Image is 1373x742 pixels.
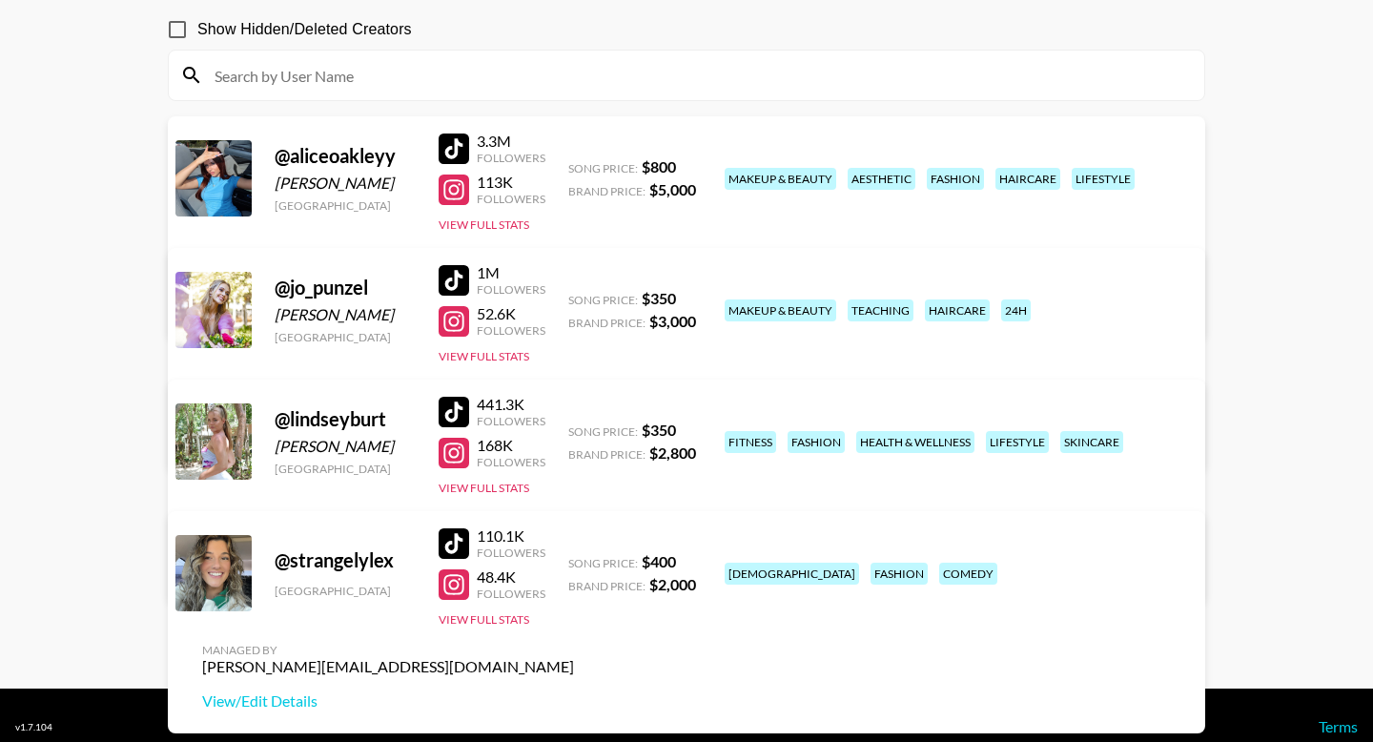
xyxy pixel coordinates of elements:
[649,312,696,330] strong: $ 3,000
[477,263,545,282] div: 1M
[477,395,545,414] div: 441.3K
[439,481,529,495] button: View Full Stats
[848,299,913,321] div: teaching
[642,157,676,175] strong: $ 800
[649,575,696,593] strong: $ 2,000
[477,567,545,587] div: 48.4K
[275,144,416,168] div: @ aliceoakleyy
[927,168,984,190] div: fashion
[568,424,638,439] span: Song Price:
[275,584,416,598] div: [GEOGRAPHIC_DATA]
[477,436,545,455] div: 168K
[856,431,974,453] div: health & wellness
[477,323,545,338] div: Followers
[568,316,646,330] span: Brand Price:
[568,556,638,570] span: Song Price:
[275,437,416,456] div: [PERSON_NAME]
[568,293,638,307] span: Song Price:
[788,431,845,453] div: fashion
[197,18,412,41] span: Show Hidden/Deleted Creators
[477,132,545,151] div: 3.3M
[568,184,646,198] span: Brand Price:
[642,421,676,439] strong: $ 350
[439,217,529,232] button: View Full Stats
[275,174,416,193] div: [PERSON_NAME]
[568,447,646,462] span: Brand Price:
[202,657,574,676] div: [PERSON_NAME][EMAIL_ADDRESS][DOMAIN_NAME]
[871,563,928,585] div: fashion
[568,161,638,175] span: Song Price:
[477,282,545,297] div: Followers
[986,431,1049,453] div: lifestyle
[477,192,545,206] div: Followers
[477,304,545,323] div: 52.6K
[1072,168,1135,190] div: lifestyle
[477,546,545,560] div: Followers
[649,443,696,462] strong: $ 2,800
[275,276,416,299] div: @ jo_punzel
[649,180,696,198] strong: $ 5,000
[15,721,52,733] div: v 1.7.104
[275,407,416,431] div: @ lindseyburt
[275,305,416,324] div: [PERSON_NAME]
[275,330,416,344] div: [GEOGRAPHIC_DATA]
[439,349,529,363] button: View Full Stats
[848,168,915,190] div: aesthetic
[275,462,416,476] div: [GEOGRAPHIC_DATA]
[725,563,859,585] div: [DEMOGRAPHIC_DATA]
[477,526,545,546] div: 110.1K
[568,579,646,593] span: Brand Price:
[725,168,836,190] div: makeup & beauty
[725,431,776,453] div: fitness
[995,168,1060,190] div: haircare
[202,643,574,657] div: Managed By
[477,173,545,192] div: 113K
[202,691,574,711] a: View/Edit Details
[477,414,545,428] div: Followers
[725,299,836,321] div: makeup & beauty
[1060,431,1123,453] div: skincare
[477,587,545,601] div: Followers
[1319,717,1358,735] a: Terms
[275,548,416,572] div: @ strangelylex
[642,289,676,307] strong: $ 350
[275,198,416,213] div: [GEOGRAPHIC_DATA]
[477,151,545,165] div: Followers
[203,60,1193,91] input: Search by User Name
[939,563,997,585] div: comedy
[477,455,545,469] div: Followers
[439,612,529,627] button: View Full Stats
[1001,299,1031,321] div: 24h
[925,299,990,321] div: haircare
[642,552,676,570] strong: $ 400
